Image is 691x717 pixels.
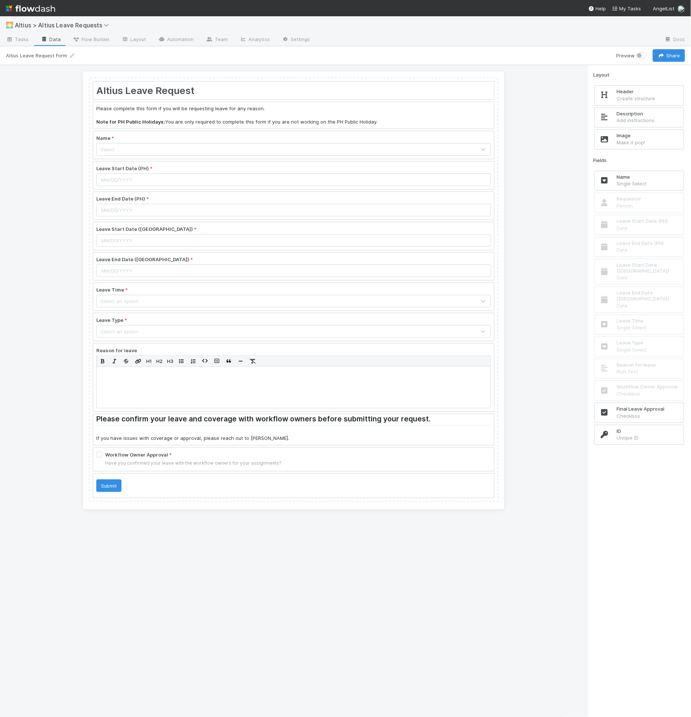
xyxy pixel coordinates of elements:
[617,412,681,420] p: Checkbox
[617,224,681,232] p: Date
[678,5,685,13] img: avatar_8e0a024e-b700-4f9f-aecf-6f1e79dccd3c.png
[617,428,681,434] h2: ID
[617,111,681,117] h2: Description
[617,218,681,224] h2: Leave Start Date (PH)
[594,71,685,78] div: Layout
[617,52,635,59] span: Preview
[67,34,116,46] a: Flow Builder
[594,156,685,164] div: Fields
[617,95,681,102] p: Create structure
[617,318,681,324] h2: Leave Time
[15,21,113,29] span: Altius > Altius Leave Requests
[617,390,681,397] p: Checkbox
[617,434,681,441] p: Unique ID
[588,5,606,12] div: Help
[617,139,681,146] p: Make it pop!
[617,406,681,412] h2: Final Leave Approval
[6,2,55,15] img: logo-inverted-e16ddd16eac7371096b0.svg
[617,89,681,95] h2: Header
[653,49,685,62] button: Share
[617,290,681,302] h2: Leave End Date ([GEOGRAPHIC_DATA])
[659,34,691,46] a: Docs
[6,36,29,43] span: Tasks
[35,34,67,46] a: Data
[617,274,681,281] p: Date
[617,180,681,187] p: Single Select
[617,196,681,202] h2: Requestor
[152,34,200,46] a: Automation
[617,324,681,331] p: Single Select
[6,52,76,59] div: Altius Leave Request Form
[617,302,681,309] p: Date
[612,5,641,12] a: My Tasks
[617,174,681,180] h2: Name
[200,34,234,46] a: Team
[617,346,681,353] p: Single Select
[617,384,681,390] h2: Workflow Owner Approval
[617,262,681,274] h2: Leave Start Date ([GEOGRAPHIC_DATA])
[617,117,681,124] p: Add instructions
[617,202,681,209] p: Person
[6,22,13,28] span: 🌅
[73,36,110,43] span: Flow Builder
[617,133,681,139] h2: Image
[612,6,641,11] span: My Tasks
[276,34,316,46] a: Settings
[617,362,681,368] h2: Reason for leave
[234,34,276,46] a: Analytics
[116,34,152,46] a: Layout
[617,246,681,253] p: Date
[653,6,675,11] span: AngelList
[617,240,681,246] h2: Leave End Date (PH)
[617,368,681,375] p: Rich Text
[617,340,681,346] h2: Leave Type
